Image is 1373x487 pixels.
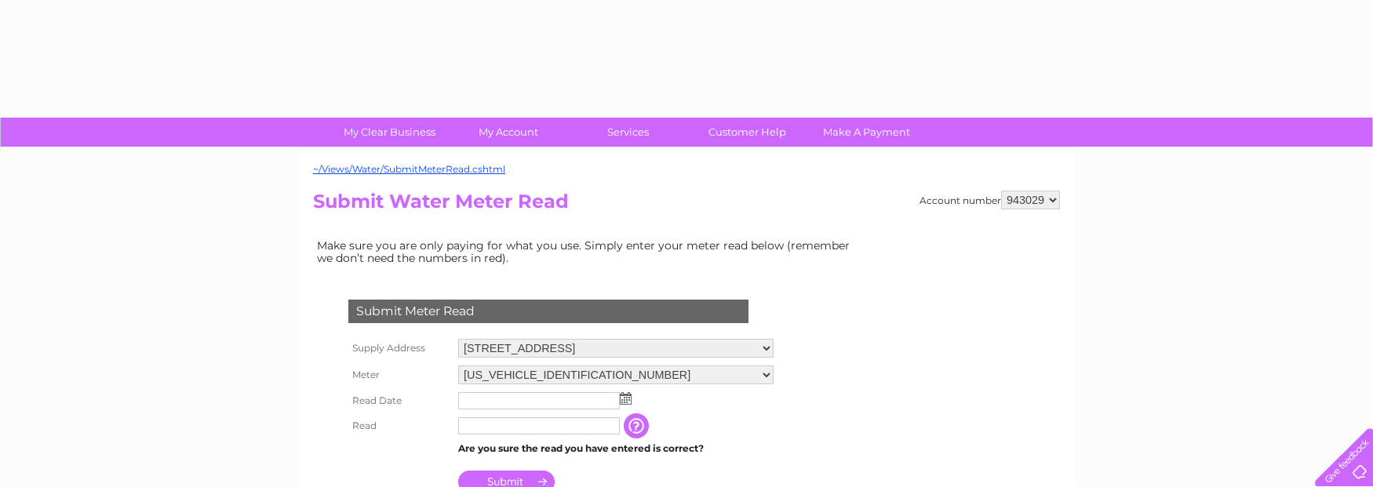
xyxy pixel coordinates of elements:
a: ~/Views/Water/SubmitMeterRead.cshtml [313,163,505,175]
div: Account number [920,191,1060,209]
td: Are you sure the read you have entered is correct? [454,438,778,459]
a: My Account [444,118,574,147]
a: My Clear Business [325,118,454,147]
th: Read [344,413,454,438]
a: Customer Help [683,118,812,147]
th: Meter [344,362,454,388]
img: ... [620,392,632,405]
th: Read Date [344,388,454,413]
a: Services [563,118,693,147]
h2: Submit Water Meter Read [313,191,1060,220]
div: Submit Meter Read [348,300,748,323]
input: Information [624,413,652,438]
th: Supply Address [344,335,454,362]
td: Make sure you are only paying for what you use. Simply enter your meter read below (remember we d... [313,235,862,268]
a: Make A Payment [802,118,931,147]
